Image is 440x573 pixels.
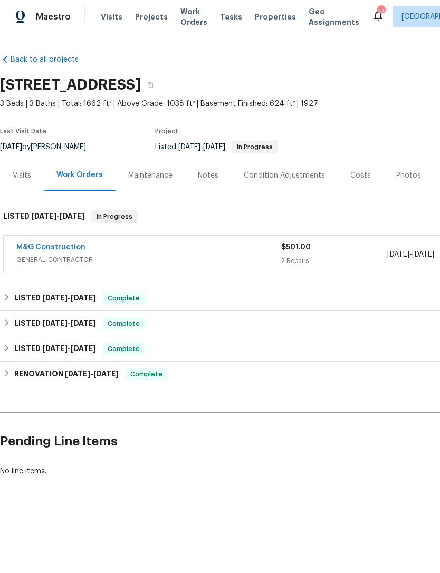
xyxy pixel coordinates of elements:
div: Photos [396,170,421,181]
span: Complete [103,344,144,354]
span: - [387,249,434,260]
span: Maestro [36,12,71,22]
span: [DATE] [387,251,409,258]
h6: LISTED [3,210,85,223]
span: [DATE] [60,212,85,220]
span: GENERAL_CONTRACTOR [16,255,281,265]
span: Visits [101,12,122,22]
span: [DATE] [178,143,200,151]
span: [DATE] [42,345,68,352]
span: Geo Assignments [309,6,359,27]
span: In Progress [233,144,277,150]
span: Listed [155,143,278,151]
span: Complete [103,293,144,304]
a: M&G Construction [16,244,85,251]
span: Complete [126,369,167,380]
span: [DATE] [31,212,56,220]
span: Work Orders [180,6,207,27]
div: Condition Adjustments [244,170,325,181]
span: [DATE] [71,319,96,327]
h6: LISTED [14,292,96,305]
span: - [178,143,225,151]
h6: LISTED [14,343,96,355]
span: [DATE] [93,370,119,377]
span: - [42,294,96,302]
div: 2 Repairs [281,256,387,266]
span: - [31,212,85,220]
div: Notes [198,170,218,181]
h6: LISTED [14,317,96,330]
span: [DATE] [42,319,68,327]
span: In Progress [92,211,137,222]
span: $501.00 [281,244,311,251]
span: [DATE] [71,294,96,302]
span: - [65,370,119,377]
button: Copy Address [141,75,160,94]
span: [DATE] [203,143,225,151]
span: [DATE] [412,251,434,258]
span: [DATE] [42,294,68,302]
div: 17 [377,6,385,17]
span: - [42,345,96,352]
div: Costs [350,170,371,181]
span: [DATE] [65,370,90,377]
h6: RENOVATION [14,368,119,381]
span: [DATE] [71,345,96,352]
span: Projects [135,12,168,22]
span: Complete [103,318,144,329]
div: Work Orders [56,170,103,180]
span: Tasks [220,13,242,21]
span: - [42,319,96,327]
span: Project [155,128,178,134]
div: Visits [13,170,31,181]
span: Properties [255,12,296,22]
div: Maintenance [128,170,173,181]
